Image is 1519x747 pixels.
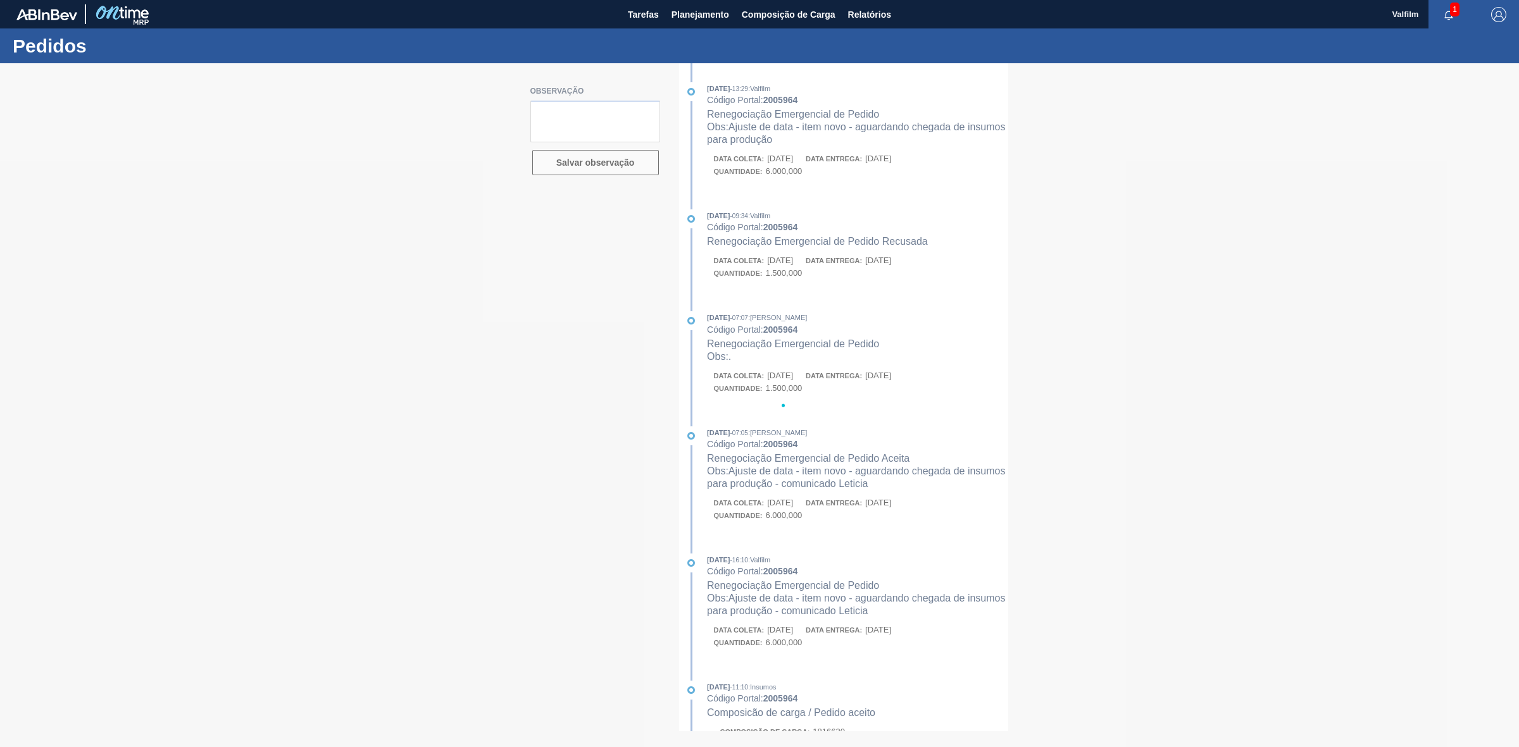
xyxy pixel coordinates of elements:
[628,7,659,22] span: Tarefas
[1491,7,1506,22] img: Logout
[848,7,891,22] span: Relatórios
[13,39,237,53] h1: Pedidos
[16,9,77,20] img: TNhmsLtSVTkK8tSr43FrP2fwEKptu5GPRR3wAAAABJRU5ErkJggg==
[742,7,835,22] span: Composição de Carga
[1428,6,1469,23] button: Notificações
[1450,3,1460,16] span: 1
[672,7,729,22] span: Planejamento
